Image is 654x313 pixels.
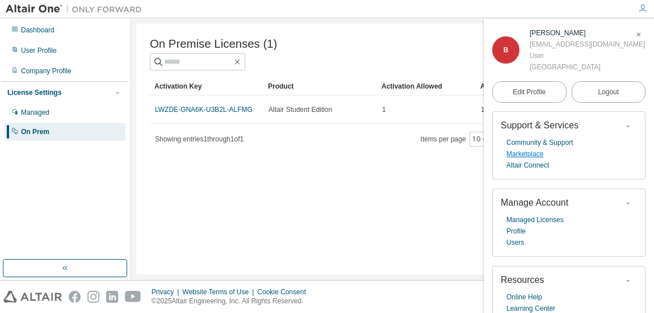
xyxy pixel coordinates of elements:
p: © 2025 Altair Engineering, Inc. All Rights Reserved. [152,297,313,306]
div: User [530,50,645,61]
img: linkedin.svg [106,291,118,303]
button: Logout [572,81,646,103]
div: Activation Left [480,77,528,95]
span: Items per page [421,132,491,147]
a: Marketplace [506,148,543,160]
img: instagram.svg [87,291,99,303]
span: Edit Profile [513,87,546,97]
div: Privacy [152,287,182,297]
a: Managed Licenses [506,214,564,226]
div: [EMAIL_ADDRESS][DOMAIN_NAME] [530,39,645,50]
div: Dashboard [21,26,54,35]
div: Website Terms of Use [182,287,257,297]
span: Altair Student Edition [269,105,332,114]
div: Benjaphorn Chanavongsa [530,27,645,39]
span: 1 [481,105,485,114]
div: Product [268,77,372,95]
div: [GEOGRAPHIC_DATA] [530,61,645,73]
span: Resources [501,275,544,285]
a: LWZDE-GNA6K-U3B2L-ALFMG [155,106,253,114]
a: Online Help [506,291,542,303]
span: Manage Account [501,198,568,207]
div: Activation Allowed [381,77,471,95]
span: B [504,46,509,54]
span: 1 [382,105,386,114]
a: Edit Profile [492,81,567,103]
div: User Profile [21,46,57,55]
div: Managed [21,108,49,117]
a: Users [506,237,524,248]
img: facebook.svg [69,291,81,303]
a: Community & Support [506,137,573,148]
a: Profile [506,226,526,237]
div: Activation Key [154,77,259,95]
span: Showing entries 1 through 1 of 1 [155,135,244,143]
span: Support & Services [501,120,578,130]
a: Altair Connect [506,160,549,171]
img: youtube.svg [125,291,141,303]
img: altair_logo.svg [3,291,62,303]
div: License Settings [7,88,61,97]
span: Logout [598,86,619,98]
button: 10 [472,135,488,144]
img: Altair One [6,3,148,15]
div: Cookie Consent [257,287,312,297]
div: Company Profile [21,66,72,76]
div: On Prem [21,127,49,136]
span: On Premise Licenses (1) [150,37,277,51]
